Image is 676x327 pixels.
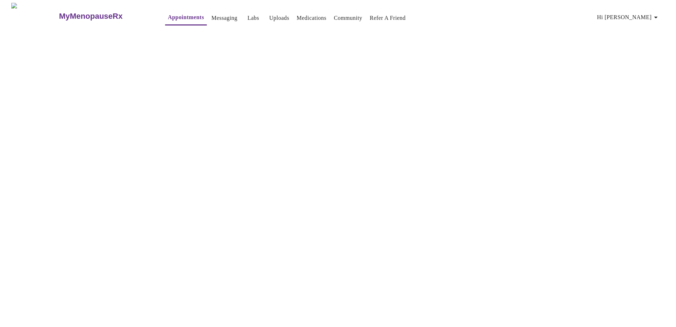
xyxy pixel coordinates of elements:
[367,11,409,25] button: Refer a Friend
[168,12,204,22] a: Appointments
[594,10,663,24] button: Hi [PERSON_NAME]
[242,11,265,25] button: Labs
[331,11,365,25] button: Community
[165,10,207,25] button: Appointments
[297,13,326,23] a: Medications
[58,4,151,29] a: MyMenopauseRx
[209,11,240,25] button: Messaging
[334,13,362,23] a: Community
[267,11,292,25] button: Uploads
[370,13,406,23] a: Refer a Friend
[597,12,660,22] span: Hi [PERSON_NAME]
[294,11,329,25] button: Medications
[269,13,290,23] a: Uploads
[211,13,237,23] a: Messaging
[11,3,58,29] img: MyMenopauseRx Logo
[59,12,123,21] h3: MyMenopauseRx
[247,13,259,23] a: Labs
